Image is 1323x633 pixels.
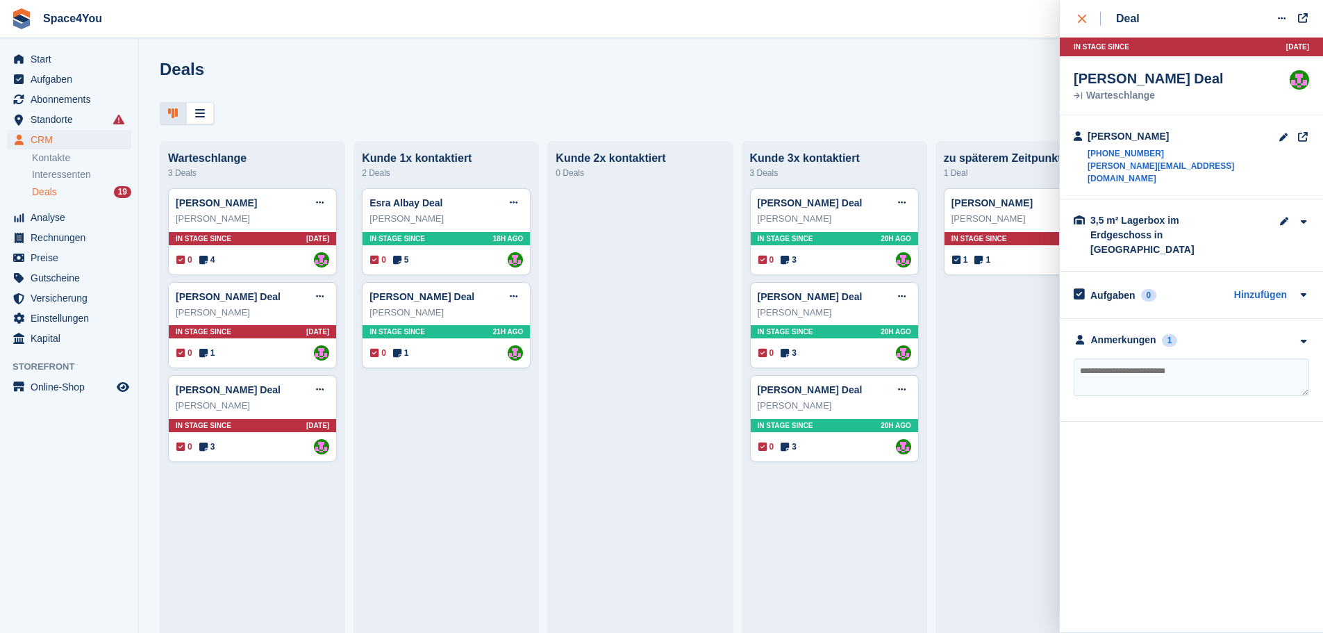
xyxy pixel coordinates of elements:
span: [DATE] [306,327,329,337]
a: Luca-André Talhoff [314,252,329,268]
div: 2 Deals [362,165,531,181]
div: [PERSON_NAME] [176,306,329,320]
span: 0 [176,441,192,453]
div: Warteschlange [168,152,337,165]
span: Kapital [31,329,114,348]
div: 0 Deals [556,165,724,181]
span: 0 [176,347,192,359]
img: Luca-André Talhoff [1290,70,1309,90]
a: [PERSON_NAME] Deal [758,384,863,395]
span: 1 [393,347,409,359]
a: menu [7,228,131,247]
span: In stage since [176,420,231,431]
div: [PERSON_NAME] [758,212,911,226]
span: In stage since [369,233,425,244]
span: In stage since [176,233,231,244]
span: Abonnements [31,90,114,109]
span: 0 [758,254,774,266]
span: Deals [32,186,57,199]
img: Luca-André Talhoff [314,439,329,454]
a: Speisekarte [7,377,131,397]
span: 5 [393,254,409,266]
div: 3 Deals [750,165,919,181]
div: [PERSON_NAME] Deal [1074,70,1224,87]
a: [PERSON_NAME] [951,197,1033,208]
div: Deal [1116,10,1140,27]
div: Kunde 2x kontaktiert [556,152,724,165]
div: [PERSON_NAME] [369,212,523,226]
a: Space4You [38,7,108,30]
a: [PERSON_NAME] [176,197,257,208]
span: 21H AGO [493,327,524,337]
span: 1 [974,254,990,266]
a: menu [7,49,131,69]
i: Es sind Fehler bei der Synchronisierung von Smart-Einträgen aufgetreten [113,114,124,125]
div: Anmerkungen [1091,333,1156,347]
span: Start [31,49,114,69]
span: In stage since [758,327,813,337]
span: 1 [952,254,968,266]
div: [PERSON_NAME] [951,212,1105,226]
div: zu späterem Zeitpunkt nochmal kontaktieren [944,152,1113,165]
span: Standorte [31,110,114,129]
span: In stage since [758,233,813,244]
a: [PERSON_NAME] Deal [758,291,863,302]
span: 0 [370,347,386,359]
a: Luca-André Talhoff [314,345,329,361]
div: [PERSON_NAME] [1088,129,1279,144]
img: stora-icon-8386f47178a22dfd0bd8f6a31ec36ba5ce8667c1dd55bd0f319d3a0aa187defe.svg [11,8,32,29]
span: 3 [781,254,797,266]
div: [PERSON_NAME] [369,306,523,320]
img: Luca-André Talhoff [896,439,911,454]
span: Interessenten [32,168,91,181]
a: menu [7,110,131,129]
a: menu [7,248,131,268]
a: Kontakte [32,151,131,165]
a: [PERSON_NAME] Deal [369,291,474,302]
span: [DATE] [306,420,329,431]
span: 3 [781,441,797,453]
span: 0 [758,347,774,359]
a: menu [7,90,131,109]
span: 4 [199,254,215,266]
a: menu [7,69,131,89]
div: [PERSON_NAME] [758,399,911,413]
div: 1 [1162,334,1178,347]
span: In stage since [1074,42,1129,52]
div: 19 [114,186,131,198]
a: menu [7,309,131,328]
a: Deals 19 [32,185,131,199]
a: menu [7,288,131,308]
span: 20H AGO [881,420,911,431]
span: Aufgaben [31,69,114,89]
div: [PERSON_NAME] [176,399,329,413]
img: Luca-André Talhoff [896,345,911,361]
a: Vorschau-Shop [115,379,131,395]
a: Esra Albay Deal [369,197,442,208]
span: Storefront [13,360,138,374]
span: Rechnungen [31,228,114,247]
span: Analyse [31,208,114,227]
a: menu [7,329,131,348]
h1: Deals [160,60,204,79]
img: Luca-André Talhoff [896,252,911,268]
span: [DATE] [306,233,329,244]
a: [PERSON_NAME][EMAIL_ADDRESS][DOMAIN_NAME] [1088,160,1279,185]
div: [PERSON_NAME] [758,306,911,320]
span: Einstellungen [31,309,114,328]
span: 3 [199,441,215,453]
span: In stage since [951,233,1007,244]
div: 3 Deals [168,165,337,181]
img: Luca-André Talhoff [508,345,523,361]
a: Interessenten [32,167,131,182]
span: In stage since [758,420,813,431]
div: 1 Deal [944,165,1113,181]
